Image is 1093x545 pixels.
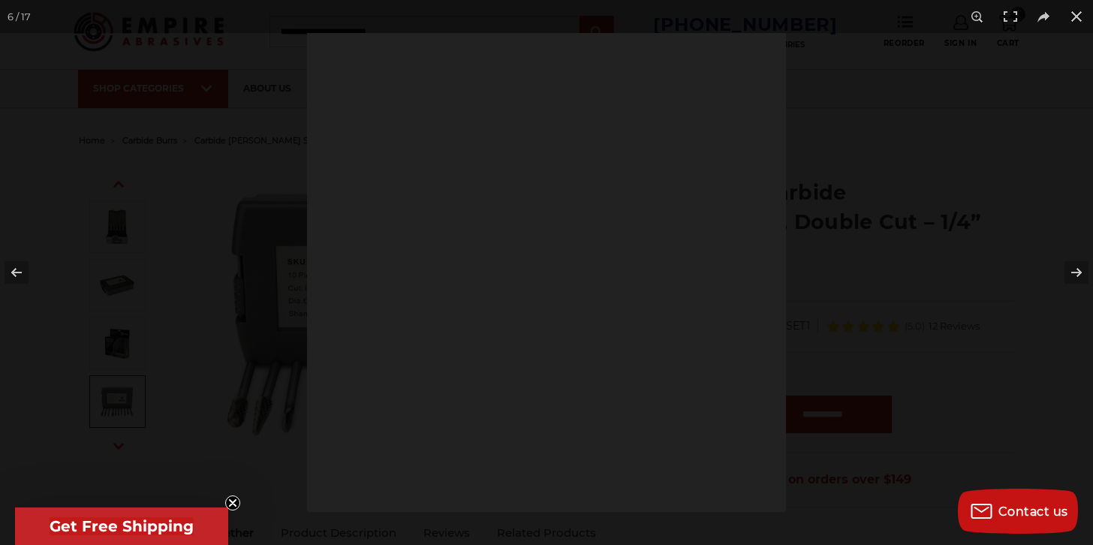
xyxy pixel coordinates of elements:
[225,495,240,510] button: Close teaser
[50,517,194,535] span: Get Free Shipping
[998,504,1068,519] span: Contact us
[958,489,1078,534] button: Contact us
[15,507,228,545] div: Get Free ShippingClose teaser
[1040,235,1093,310] button: Next (arrow right)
